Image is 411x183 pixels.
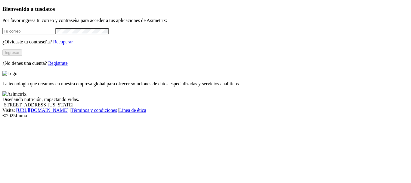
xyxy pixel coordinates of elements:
div: © 2025 Iluma [2,113,409,118]
a: Línea de ética [119,108,146,113]
img: Asimetrix [2,91,26,97]
p: La tecnología que creamos en nuestra empresa global para ofrecer soluciones de datos especializad... [2,81,409,87]
div: Visita : | | [2,108,409,113]
h3: Bienvenido a tus [2,6,409,12]
span: datos [42,6,55,12]
input: Tu correo [2,28,56,34]
p: Por favor ingresa tu correo y contraseña para acceder a tus aplicaciones de Asimetrix: [2,18,409,23]
a: Regístrate [48,61,68,66]
div: Diseñando nutrición, impactando vidas. [2,97,409,102]
a: Términos y condiciones [71,108,117,113]
p: ¿Olvidaste tu contraseña? [2,39,409,45]
p: ¿No tienes una cuenta? [2,61,409,66]
button: Ingresar [2,49,22,56]
a: [URL][DOMAIN_NAME] [16,108,69,113]
img: Logo [2,71,17,76]
a: Recuperar [53,39,73,44]
div: [STREET_ADDRESS][US_STATE]. [2,102,409,108]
